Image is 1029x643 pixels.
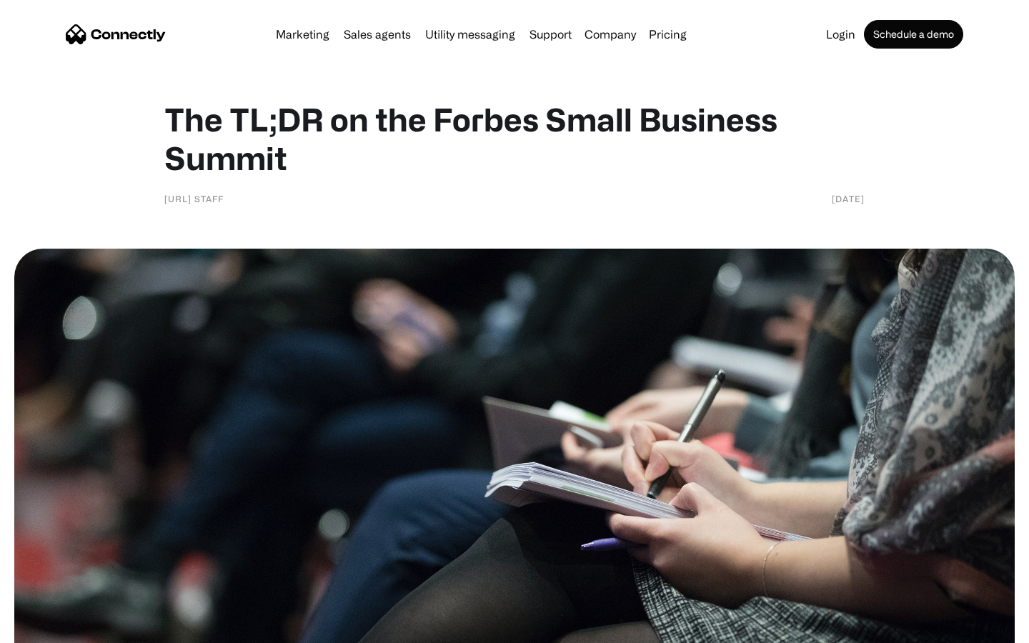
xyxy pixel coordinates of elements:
[820,29,861,40] a: Login
[419,29,521,40] a: Utility messaging
[164,191,224,206] div: [URL] Staff
[14,618,86,638] aside: Language selected: English
[29,618,86,638] ul: Language list
[338,29,417,40] a: Sales agents
[643,29,692,40] a: Pricing
[585,24,636,44] div: Company
[864,20,963,49] a: Schedule a demo
[270,29,335,40] a: Marketing
[164,100,865,177] h1: The TL;DR on the Forbes Small Business Summit
[832,191,865,206] div: [DATE]
[524,29,577,40] a: Support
